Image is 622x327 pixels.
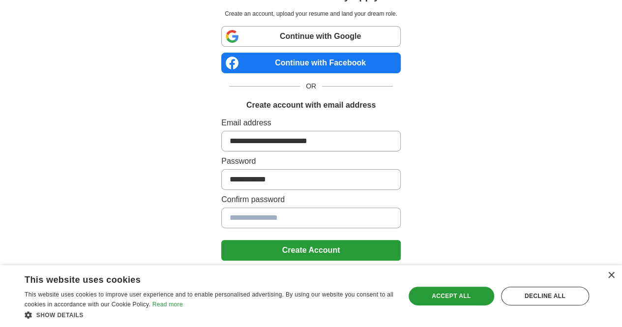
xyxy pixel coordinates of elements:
[25,310,394,320] div: Show details
[25,271,369,286] div: This website uses cookies
[25,291,393,308] span: This website uses cookies to improve user experience and to enable personalised advertising. By u...
[221,53,401,73] a: Continue with Facebook
[223,9,399,18] p: Create an account, upload your resume and land your dream role.
[221,240,401,261] button: Create Account
[221,194,401,206] label: Confirm password
[36,312,84,319] span: Show details
[221,26,401,47] a: Continue with Google
[221,155,401,167] label: Password
[300,81,322,91] span: OR
[152,301,183,308] a: Read more, opens a new window
[221,117,401,129] label: Email address
[607,272,615,279] div: Close
[409,287,494,305] div: Accept all
[246,99,376,111] h1: Create account with email address
[501,287,589,305] div: Decline all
